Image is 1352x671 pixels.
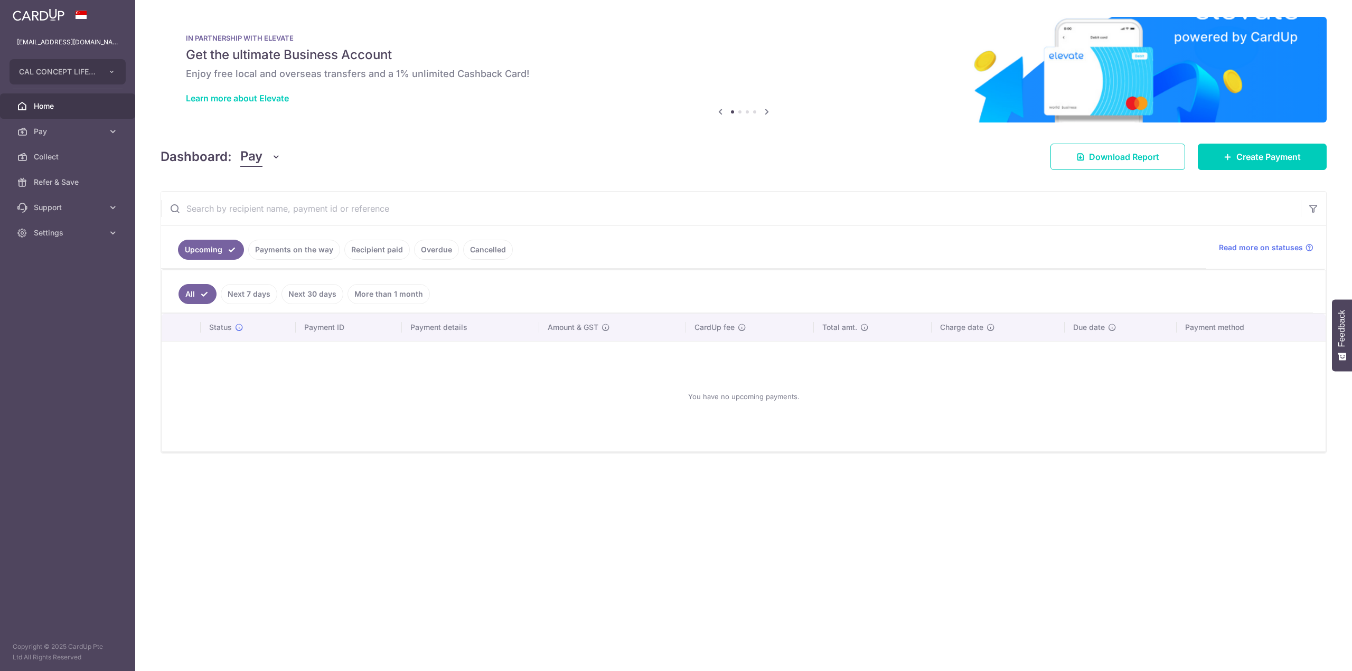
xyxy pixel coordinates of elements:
[1219,242,1303,253] span: Read more on statuses
[1337,310,1347,347] span: Feedback
[240,147,281,167] button: Pay
[1073,322,1105,333] span: Due date
[940,322,983,333] span: Charge date
[17,37,118,48] p: [EMAIL_ADDRESS][DOMAIN_NAME]
[414,240,459,260] a: Overdue
[10,59,126,84] button: CAL CONCEPT LIFESTYLE PTE. LTD.
[1177,314,1326,341] th: Payment method
[161,17,1327,122] img: Renovation banner
[248,240,340,260] a: Payments on the way
[179,284,217,304] a: All
[1089,150,1159,163] span: Download Report
[186,34,1301,42] p: IN PARTNERSHIP WITH ELEVATE
[174,350,1313,443] div: You have no upcoming payments.
[344,240,410,260] a: Recipient paid
[34,228,104,238] span: Settings
[1198,144,1327,170] a: Create Payment
[34,202,104,213] span: Support
[34,177,104,187] span: Refer & Save
[694,322,735,333] span: CardUp fee
[19,67,97,77] span: CAL CONCEPT LIFESTYLE PTE. LTD.
[186,46,1301,63] h5: Get the ultimate Business Account
[13,8,64,21] img: CardUp
[296,314,402,341] th: Payment ID
[281,284,343,304] a: Next 30 days
[186,93,289,103] a: Learn more about Elevate
[34,126,104,137] span: Pay
[1050,144,1185,170] a: Download Report
[822,322,857,333] span: Total amt.
[178,240,244,260] a: Upcoming
[1236,150,1301,163] span: Create Payment
[161,147,232,166] h4: Dashboard:
[209,322,232,333] span: Status
[402,314,539,341] th: Payment details
[463,240,513,260] a: Cancelled
[1219,242,1313,253] a: Read more on statuses
[34,152,104,162] span: Collect
[240,147,262,167] span: Pay
[186,68,1301,80] h6: Enjoy free local and overseas transfers and a 1% unlimited Cashback Card!
[1332,299,1352,371] button: Feedback - Show survey
[348,284,430,304] a: More than 1 month
[221,284,277,304] a: Next 7 days
[161,192,1301,225] input: Search by recipient name, payment id or reference
[34,101,104,111] span: Home
[548,322,598,333] span: Amount & GST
